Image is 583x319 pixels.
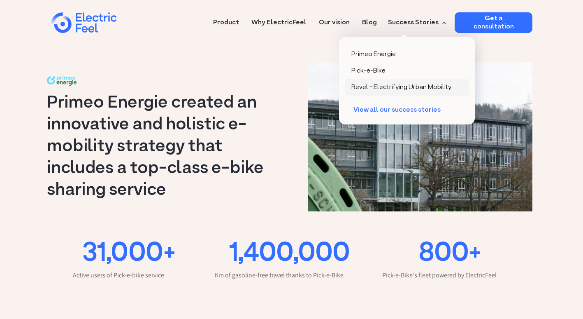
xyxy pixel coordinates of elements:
[345,96,449,115] a: View all our success stories
[211,242,367,266] div: 1,400,000
[47,92,288,202] h1: Primeo Energie created an innovative and holistic e-mobility strategy that includes a top-class e...
[213,12,239,28] a: Product
[383,12,448,33] div: Success Stories
[362,12,377,28] a: Blog
[51,270,187,280] p: Active users of Pick-e-bike service
[31,33,71,48] input: Submit
[351,83,451,91] div: Revel - Electrifying Urban Mobility
[455,12,532,33] a: Get a consultation
[251,12,307,28] a: Why ElectricFeel
[319,12,350,28] a: Our vision
[211,270,347,280] p: Km of gasoline-free travel thanks to Pick-e-Bike
[339,33,475,124] nav: Success Stories
[351,67,386,75] div: Pick-e-Bike
[345,79,469,96] a: Revel - Electrifying Urban Mobility
[372,270,507,280] p: Pick-e-Bike's fleet powered by ElectricFeel
[372,242,528,266] div: 800+
[351,50,396,59] div: Primeo Energie
[345,63,469,79] a: Pick-e-Bike
[388,18,439,28] div: Success Stories
[529,265,571,307] iframe: Chatbot
[51,242,207,266] div: 31,000+
[353,106,449,114] div: View all our success stories
[345,46,469,63] a: Primeo Energie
